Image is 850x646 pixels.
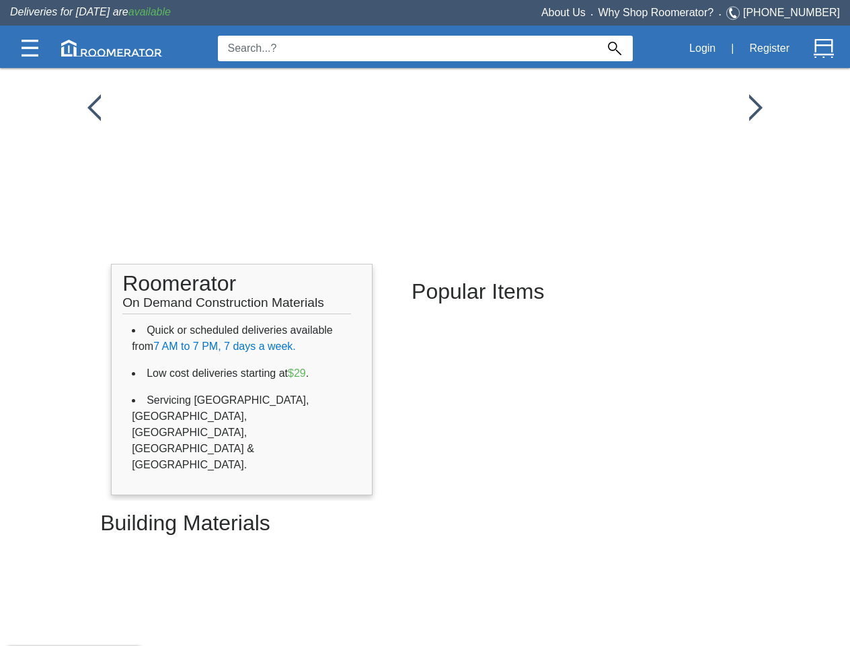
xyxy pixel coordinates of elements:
li: Servicing [GEOGRAPHIC_DATA], [GEOGRAPHIC_DATA], [GEOGRAPHIC_DATA], [GEOGRAPHIC_DATA] & [GEOGRAPHI... [132,387,352,478]
img: Telephone.svg [726,5,743,22]
a: Why Shop Roomerator? [598,7,714,18]
span: Deliveries for [DATE] are [10,6,171,17]
h1: Roomerator [122,264,351,314]
a: About Us [541,7,586,18]
a: [PHONE_NUMBER] [743,7,840,18]
input: Search...? [218,36,596,61]
span: available [128,6,171,17]
li: Low cost deliveries starting at . [132,360,352,387]
span: On Demand Construction Materials [122,289,324,310]
h2: Building Materials [100,501,750,546]
span: • [713,11,726,17]
img: Search_Icon.svg [608,42,621,55]
button: Login [682,34,723,63]
span: 7 AM to 7 PM, 7 days a week. [153,340,296,352]
span: $29 [288,367,306,379]
h2: Popular Items [412,269,700,314]
li: Quick or scheduled deliveries available from [132,317,352,360]
button: Register [742,34,797,63]
span: • [586,11,598,17]
div: | [723,34,742,63]
img: Categories.svg [22,40,38,57]
img: /app/images/Buttons/favicon.jpg [87,94,101,121]
img: /app/images/Buttons/favicon.jpg [749,94,763,121]
img: roomerator-logo.svg [61,40,162,57]
img: Cart.svg [814,38,834,59]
